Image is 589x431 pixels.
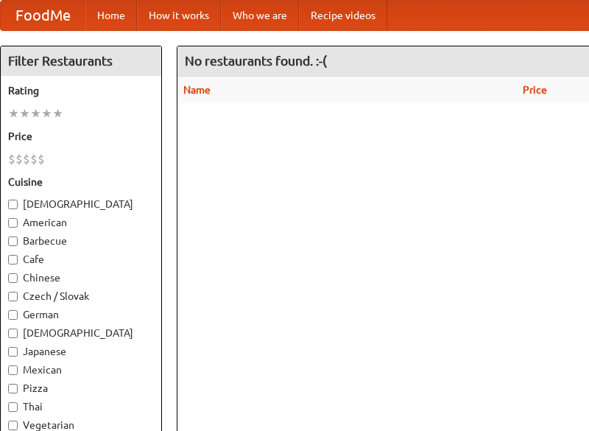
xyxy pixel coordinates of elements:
a: Who we are [221,1,299,30]
label: Cafe [8,252,154,267]
input: [DEMOGRAPHIC_DATA] [8,329,18,338]
li: ★ [41,105,52,122]
h4: Filter Restaurants [1,46,161,76]
li: $ [30,151,38,167]
input: Mexican [8,365,18,375]
label: [DEMOGRAPHIC_DATA] [8,326,154,340]
li: ★ [52,105,63,122]
li: $ [15,151,23,167]
li: $ [23,151,30,167]
input: Japanese [8,347,18,357]
label: Chinese [8,270,154,285]
label: [DEMOGRAPHIC_DATA] [8,197,154,211]
input: Barbecue [8,236,18,246]
a: Name [183,84,211,96]
label: German [8,307,154,322]
ng-pluralize: No restaurants found. :-( [185,54,327,68]
li: $ [38,151,45,167]
h5: Rating [8,83,154,98]
a: Price [523,84,547,96]
input: American [8,218,18,228]
label: Barbecue [8,234,154,248]
input: [DEMOGRAPHIC_DATA] [8,200,18,209]
input: Vegetarian [8,421,18,430]
h5: Cuisine [8,175,154,189]
input: Pizza [8,384,18,393]
input: Cafe [8,255,18,264]
label: Japanese [8,344,154,359]
a: Home [85,1,137,30]
label: Mexican [8,362,154,377]
input: Czech / Slovak [8,292,18,301]
a: Recipe videos [299,1,387,30]
li: ★ [19,105,30,122]
label: Pizza [8,381,154,396]
a: How it works [137,1,221,30]
label: American [8,215,154,230]
li: ★ [8,105,19,122]
li: $ [8,151,15,167]
input: Chinese [8,273,18,283]
input: German [8,310,18,320]
a: FoodMe [1,1,85,30]
label: Thai [8,399,154,414]
li: ★ [30,105,41,122]
input: Thai [8,402,18,412]
h5: Price [8,129,154,144]
label: Czech / Slovak [8,289,154,304]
